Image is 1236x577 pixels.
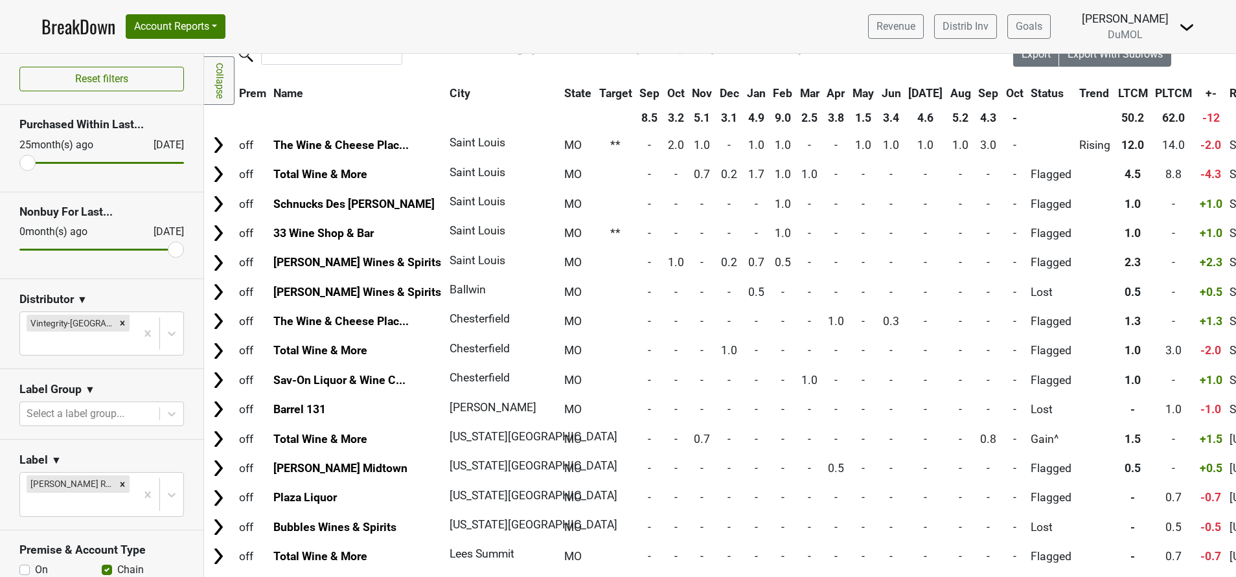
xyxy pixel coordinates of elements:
th: Feb: activate to sort column ascending [770,82,795,105]
span: - [924,286,927,299]
span: - [924,256,927,269]
td: Flagged [1028,249,1075,277]
span: - [924,344,927,357]
th: 3.2 [664,106,688,130]
th: Jun: activate to sort column ascending [878,82,904,105]
span: Ballwin [450,283,486,296]
th: 5.1 [689,106,716,130]
span: - [1172,315,1175,328]
span: - [889,198,893,210]
span: - [959,198,962,210]
span: MO [564,139,582,152]
span: -2.0 [1200,139,1221,152]
td: off [236,308,269,335]
span: +1.0 [1200,198,1222,210]
a: Bubbles Wines & Spirits [273,521,396,534]
span: - [1013,139,1016,152]
span: - [889,227,893,240]
td: off [236,131,269,159]
span: - [648,198,651,210]
span: 1.0 [694,139,710,152]
span: 1.0 [1125,227,1141,240]
button: Reset filters [19,67,184,91]
th: 1.5 [849,106,877,130]
td: off [236,161,269,188]
h3: Distributor [19,293,74,306]
td: off [236,219,269,247]
span: - [674,286,678,299]
span: +- [1206,87,1217,100]
span: 1.0 [952,139,968,152]
img: Arrow right [209,282,228,302]
span: - [1013,256,1016,269]
span: - [924,168,927,181]
span: - [1013,315,1016,328]
span: - [1013,344,1016,357]
span: - [924,198,927,210]
th: Oct: activate to sort column ascending [664,82,688,105]
span: PLTCM [1155,87,1192,100]
div: 25 month(s) ago [19,137,122,153]
img: Arrow right [209,253,228,273]
th: 4.3 [976,106,1002,130]
div: Vintegrity-[GEOGRAPHIC_DATA] [27,315,115,332]
span: - [648,286,651,299]
div: [DATE] [142,137,184,153]
th: Dec: activate to sort column ascending [716,82,742,105]
th: +-: activate to sort column ascending [1196,82,1226,105]
span: 0.7 [694,168,710,181]
span: - [781,286,784,299]
span: MO [564,315,582,328]
h3: Nonbuy For Last... [19,205,184,219]
th: 62.0 [1152,106,1195,130]
span: - [987,168,990,181]
span: - [862,198,865,210]
span: - [889,256,893,269]
h3: Purchased Within Last... [19,118,184,131]
a: Total Wine & More [273,344,367,357]
span: - [834,227,838,240]
span: +1.0 [1200,374,1222,387]
td: Lost [1028,278,1075,306]
span: 1.0 [1125,374,1141,387]
span: 12.0 [1121,139,1144,152]
span: 1.0 [748,139,764,152]
span: - [959,168,962,181]
span: Chesterfield [450,342,510,355]
a: Sav-On Liquor & Wine C... [273,374,406,387]
div: Remove Wester Reach Chardonnay [115,475,130,492]
span: 1.0 [855,139,871,152]
span: 0.5 [748,286,764,299]
td: off [236,190,269,218]
span: Chesterfield [450,312,510,325]
span: - [1172,198,1175,210]
span: 1.0 [917,139,933,152]
th: Target: activate to sort column ascending [596,82,635,105]
span: MO [564,227,582,240]
span: 1.0 [668,256,684,269]
span: - [648,315,651,328]
span: 3.0 [980,139,996,152]
span: - [1013,227,1016,240]
a: The Wine & Cheese Plac... [273,315,409,328]
th: Jul: activate to sort column ascending [905,82,946,105]
a: Goals [1007,14,1051,39]
span: - [700,344,704,357]
span: DuMOL [1108,28,1143,41]
span: - [781,315,784,328]
span: - [889,286,893,299]
span: - [959,344,962,357]
span: 3.0 [1165,344,1182,357]
span: - [987,315,990,328]
span: - [700,374,704,387]
span: - [808,227,811,240]
span: - [1172,374,1175,387]
img: Arrow right [209,458,228,478]
span: - [755,344,758,357]
span: Export With Subrows [1068,48,1163,60]
span: - [755,227,758,240]
span: +1.3 [1200,315,1222,328]
span: 2.0 [668,139,684,152]
th: Oct: activate to sort column ascending [1003,82,1027,105]
a: [PERSON_NAME] Wines & Spirits [273,286,441,299]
